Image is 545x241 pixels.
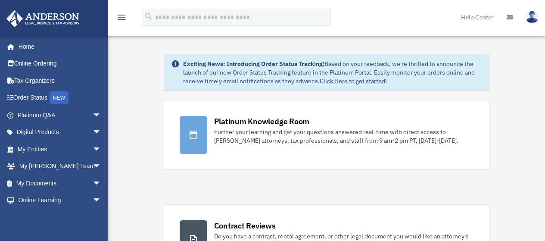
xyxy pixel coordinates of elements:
[50,91,69,104] div: NEW
[93,124,110,141] span: arrow_drop_down
[6,124,114,141] a: Digital Productsarrow_drop_down
[214,116,310,127] div: Platinum Knowledge Room
[6,192,114,209] a: Online Learningarrow_drop_down
[6,209,114,226] a: Billingarrow_drop_down
[6,141,114,158] a: My Entitiesarrow_drop_down
[93,158,110,175] span: arrow_drop_down
[6,175,114,192] a: My Documentsarrow_drop_down
[116,12,127,22] i: menu
[6,38,110,55] a: Home
[144,12,153,21] i: search
[93,209,110,226] span: arrow_drop_down
[116,15,127,22] a: menu
[6,55,114,72] a: Online Ordering
[526,11,539,23] img: User Pic
[6,158,114,175] a: My [PERSON_NAME] Teamarrow_drop_down
[93,141,110,158] span: arrow_drop_down
[164,100,489,170] a: Platinum Knowledge Room Further your learning and get your questions answered real-time with dire...
[320,77,387,85] a: Click Here to get started!
[214,128,473,145] div: Further your learning and get your questions answered real-time with direct access to [PERSON_NAM...
[6,106,114,124] a: Platinum Q&Aarrow_drop_down
[6,72,114,89] a: Tax Organizers
[183,59,482,85] div: Based on your feedback, we're thrilled to announce the launch of our new Order Status Tracking fe...
[93,175,110,192] span: arrow_drop_down
[93,106,110,124] span: arrow_drop_down
[183,60,324,68] strong: Exciting News: Introducing Order Status Tracking!
[6,89,114,107] a: Order StatusNEW
[4,10,82,27] img: Anderson Advisors Platinum Portal
[93,192,110,210] span: arrow_drop_down
[214,220,276,231] div: Contract Reviews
